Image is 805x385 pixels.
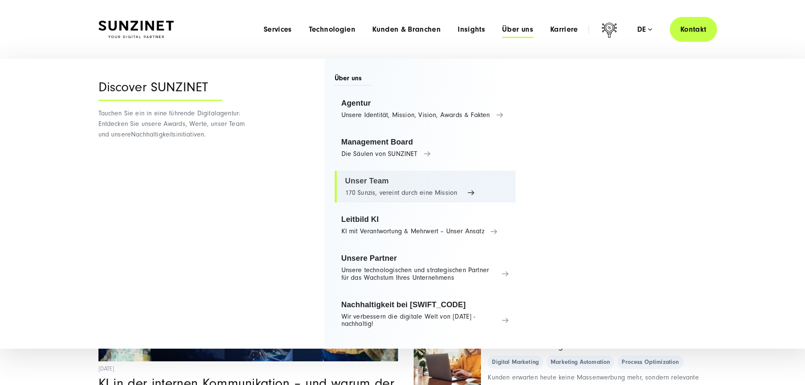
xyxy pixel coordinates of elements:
[264,25,292,34] a: Services
[458,25,485,34] a: Insights
[335,248,516,288] a: Unsere Partner Unsere technologischen und strategischen Partner für das Wachstum Ihres Unternehmens
[670,17,717,42] a: Kontakt
[502,25,533,34] a: Über uns
[98,21,174,38] img: SUNZINET Full Service Digital Agentur
[335,132,516,164] a: Management Board Die Säulen von SUNZINET
[98,109,245,138] span: Tauchen Sie ein in eine führende Digitalagentur: Entdecken Sie unsere Awards, Werte, unser Team u...
[546,355,614,369] span: Marketing Automation
[335,209,516,241] a: Leitbild KI KI mit Verantwortung & Mehrwert – Unser Ansatz
[309,25,355,34] a: Technologien
[335,74,372,86] span: Über uns
[617,355,683,369] span: Process Optimization
[335,171,516,203] a: Unser Team 170 Sunzis, vereint durch eine Mission
[98,80,222,101] div: Discover SUNZINET
[488,355,543,369] span: Digital Marketing
[98,365,398,374] time: [DATE]
[98,59,257,349] div: Nachhaltigkeitsinitiativen.
[335,295,516,334] a: Nachhaltigkeit bei [SWIFT_CODE] Wir verbessern die digitale Welt von [DATE] - nachhaltig!
[488,334,707,350] h3: Marketing Automation im B2B – Umsetzbare Impulse für Ihren Business-Alltag
[637,25,652,34] div: de
[550,25,578,34] a: Karriere
[335,93,516,125] a: Agentur Unsere Identität, Mission, Vision, Awards & Fakten
[372,25,441,34] a: Kunden & Branchen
